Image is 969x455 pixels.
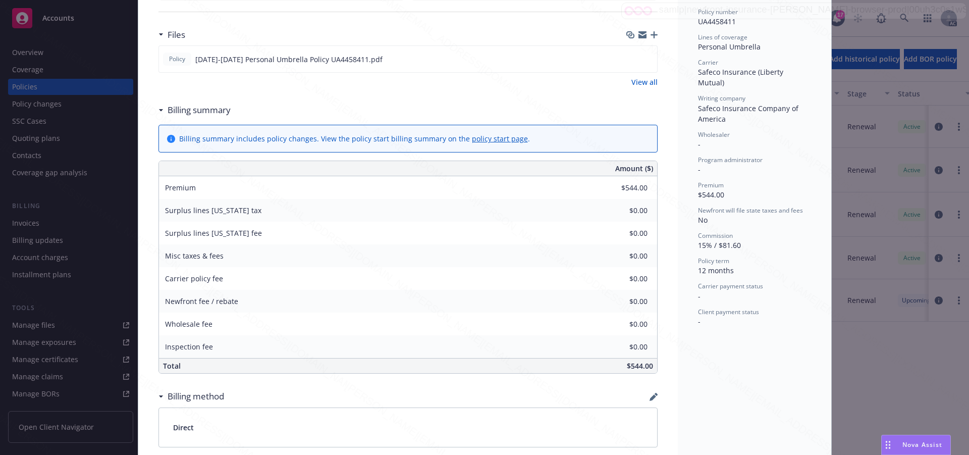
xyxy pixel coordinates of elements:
input: 0.00 [588,203,654,218]
input: 0.00 [588,317,654,332]
span: Commission [698,231,733,240]
span: Policy [167,55,187,64]
span: Misc taxes & fees [165,251,224,261]
a: View all [631,77,658,87]
input: 0.00 [588,339,654,355]
span: Safeco Insurance Company of America [698,104,800,124]
div: Files [158,28,185,41]
button: download file [628,54,636,65]
input: 0.00 [588,271,654,286]
span: Nova Assist [902,440,942,449]
span: Writing company [698,94,745,103]
span: Policy term [698,257,729,265]
span: Personal Umbrella [698,42,761,52]
span: Client payment status [698,308,759,316]
div: Billing summary [158,104,231,117]
span: Wholesale fee [165,319,212,329]
span: - [698,317,701,326]
span: Newfront will file state taxes and fees [698,206,803,215]
input: 0.00 [588,226,654,241]
span: Surplus lines [US_STATE] tax [165,206,261,215]
button: preview file [644,54,653,65]
span: - [698,165,701,174]
span: Premium [165,183,196,192]
span: Wholesaler [698,130,730,139]
span: Carrier payment status [698,282,763,290]
span: Inspection fee [165,342,213,351]
span: $544.00 [698,190,724,199]
h3: Billing summary [168,104,231,117]
div: Billing method [158,390,224,403]
span: 15% / $81.60 [698,240,741,250]
span: - [698,291,701,301]
span: - [698,139,701,149]
h3: Billing method [168,390,224,403]
span: Newfront fee / rebate [165,296,238,306]
span: $544.00 [627,361,653,371]
a: policy start page [472,134,528,143]
span: Amount ($) [615,163,653,174]
span: Premium [698,181,724,189]
span: Program administrator [698,156,763,164]
button: Nova Assist [881,435,951,455]
span: No [698,215,708,225]
h3: Files [168,28,185,41]
span: Carrier policy fee [165,274,223,283]
div: Drag to move [882,435,894,454]
span: Safeco Insurance (Liberty Mutual) [698,67,785,87]
span: [DATE]-[DATE] Personal Umbrella Policy UA4458411.pdf [195,54,383,65]
input: 0.00 [588,248,654,264]
div: Direct [159,408,657,447]
div: Billing summary includes policy changes. View the policy start billing summary on the . [179,133,530,144]
span: 12 months [698,266,734,275]
span: Total [163,361,181,371]
span: Carrier [698,58,718,67]
input: 0.00 [588,294,654,309]
span: UA4458411 [698,17,736,26]
span: Surplus lines [US_STATE] fee [165,228,262,238]
input: 0.00 [588,180,654,195]
span: Policy number [698,8,738,16]
span: Lines of coverage [698,33,747,41]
